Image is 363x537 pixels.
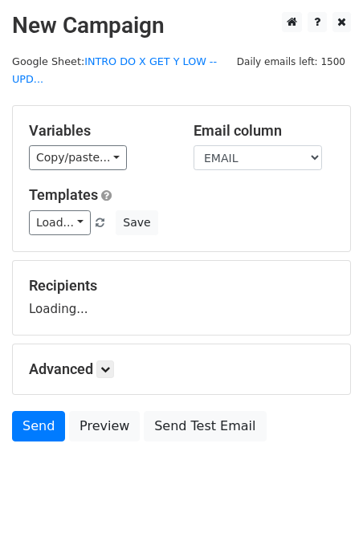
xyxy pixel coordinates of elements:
small: Google Sheet: [12,55,217,86]
h2: New Campaign [12,12,351,39]
a: INTRO DO X GET Y LOW -- UPD... [12,55,217,86]
a: Daily emails left: 1500 [231,55,351,67]
a: Copy/paste... [29,145,127,170]
h5: Variables [29,122,169,140]
h5: Advanced [29,360,334,378]
button: Save [116,210,157,235]
h5: Recipients [29,277,334,295]
h5: Email column [194,122,334,140]
span: Daily emails left: 1500 [231,53,351,71]
div: Loading... [29,277,334,319]
a: Send Test Email [144,411,266,441]
a: Load... [29,210,91,235]
a: Preview [69,411,140,441]
a: Send [12,411,65,441]
a: Templates [29,186,98,203]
